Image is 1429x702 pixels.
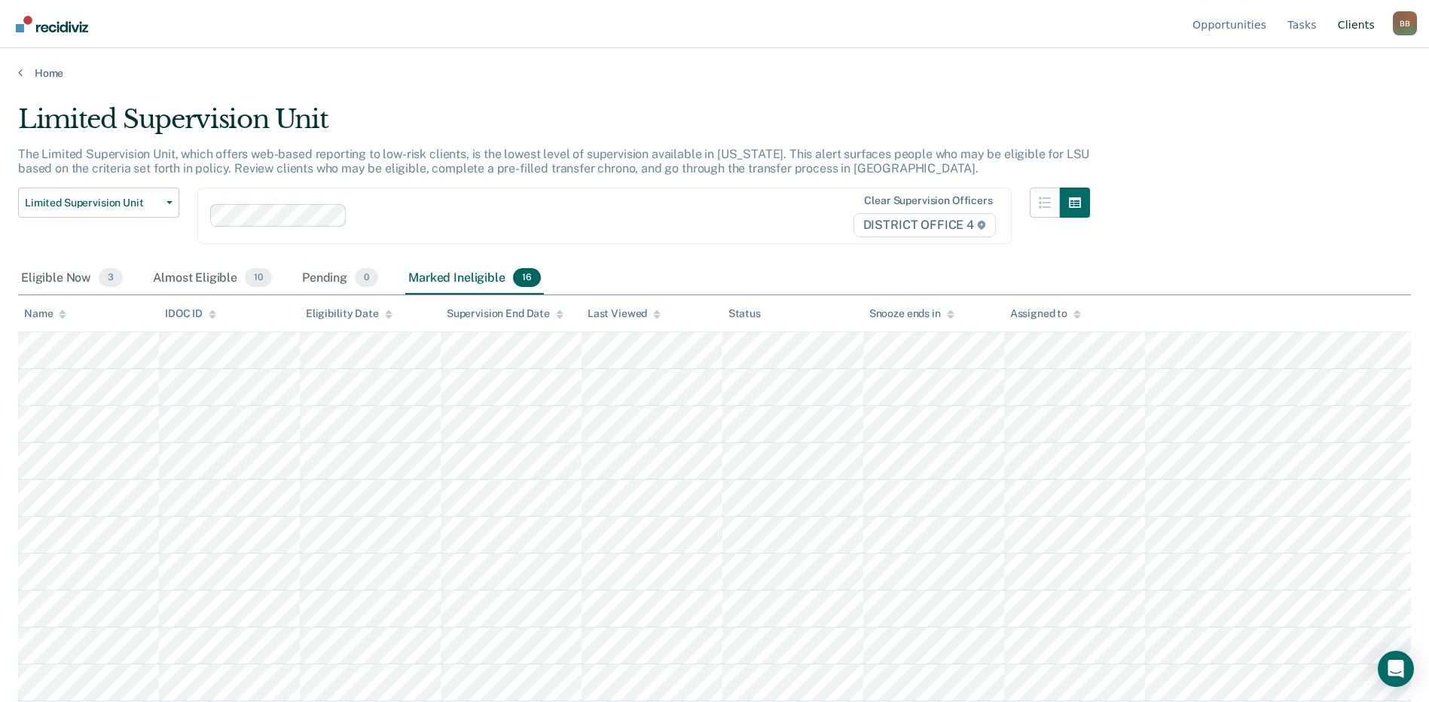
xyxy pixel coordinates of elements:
span: 0 [355,268,378,288]
img: Recidiviz [16,16,88,32]
span: 10 [245,268,272,288]
div: Eligibility Date [306,307,392,320]
div: Supervision End Date [447,307,563,320]
span: 16 [513,268,541,288]
div: Status [728,307,761,320]
span: 3 [99,268,123,288]
div: B B [1393,11,1417,35]
div: Open Intercom Messenger [1378,651,1414,687]
span: Limited Supervision Unit [25,197,160,209]
div: Marked Ineligible16 [405,262,543,295]
div: Clear supervision officers [864,194,992,207]
div: Eligible Now3 [18,262,126,295]
div: Limited Supervision Unit [18,104,1090,147]
div: Assigned to [1010,307,1081,320]
span: DISTRICT OFFICE 4 [853,213,996,237]
div: Last Viewed [588,307,661,320]
button: Limited Supervision Unit [18,188,179,218]
p: The Limited Supervision Unit, which offers web-based reporting to low-risk clients, is the lowest... [18,147,1089,175]
div: Pending0 [299,262,381,295]
div: IDOC ID [165,307,216,320]
div: Snooze ends in [869,307,954,320]
button: Profile dropdown button [1393,11,1417,35]
div: Almost Eligible10 [150,262,275,295]
a: Home [18,66,1411,80]
div: Name [24,307,66,320]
